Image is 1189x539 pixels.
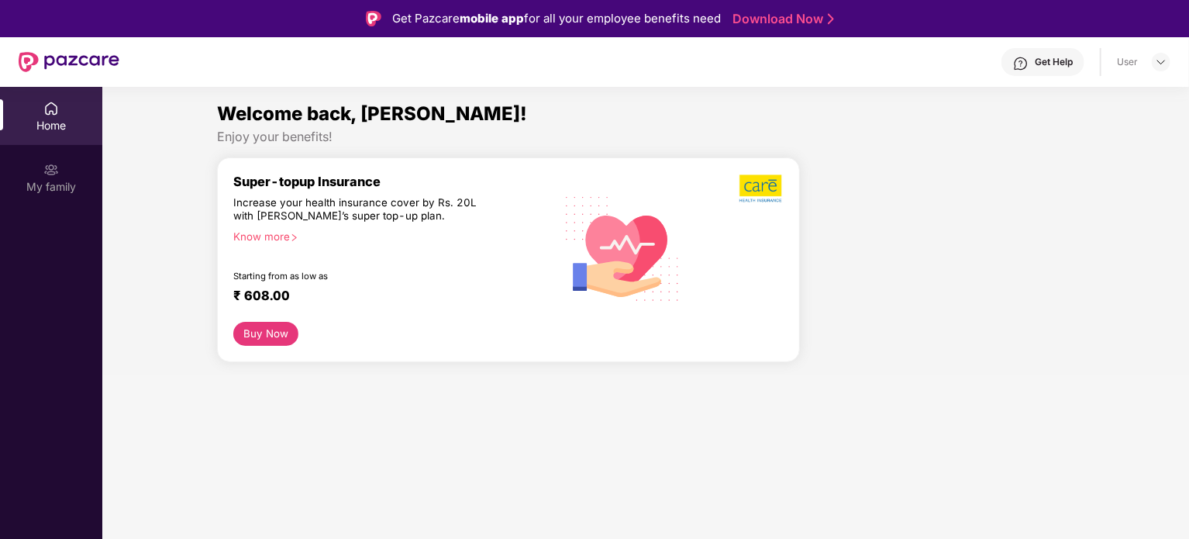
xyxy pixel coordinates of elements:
img: Logo [366,11,381,26]
img: svg+xml;base64,PHN2ZyB4bWxucz0iaHR0cDovL3d3dy53My5vcmcvMjAwMC9zdmciIHhtbG5zOnhsaW5rPSJodHRwOi8vd3... [554,178,692,318]
div: Know more [233,230,545,241]
div: Starting from as low as [233,271,488,282]
span: right [290,233,298,242]
img: svg+xml;base64,PHN2ZyBpZD0iRHJvcGRvd24tMzJ4MzIiIHhtbG5zPSJodHRwOi8vd3d3LnczLm9yZy8yMDAwL3N2ZyIgd2... [1155,56,1167,68]
img: b5dec4f62d2307b9de63beb79f102df3.png [739,174,784,203]
img: svg+xml;base64,PHN2ZyB3aWR0aD0iMjAiIGhlaWdodD0iMjAiIHZpZXdCb3g9IjAgMCAyMCAyMCIgZmlsbD0ibm9uZSIgeG... [43,162,59,178]
div: Enjoy your benefits! [217,129,1075,145]
img: New Pazcare Logo [19,52,119,72]
div: User [1117,56,1138,68]
div: Get Help [1035,56,1073,68]
div: Super-topup Insurance [233,174,554,189]
span: Welcome back, [PERSON_NAME]! [217,102,527,125]
strong: mobile app [460,11,524,26]
div: Get Pazcare for all your employee benefits need [392,9,721,28]
img: svg+xml;base64,PHN2ZyBpZD0iSG9tZSIgeG1sbnM9Imh0dHA6Ly93d3cudzMub3JnLzIwMDAvc3ZnIiB3aWR0aD0iMjAiIG... [43,101,59,116]
a: Download Now [732,11,829,27]
img: Stroke [828,11,834,27]
img: svg+xml;base64,PHN2ZyBpZD0iSGVscC0zMngzMiIgeG1sbnM9Imh0dHA6Ly93d3cudzMub3JnLzIwMDAvc3ZnIiB3aWR0aD... [1013,56,1029,71]
button: Buy Now [233,322,299,346]
div: Increase your health insurance cover by Rs. 20L with [PERSON_NAME]’s super top-up plan. [233,196,488,224]
div: ₹ 608.00 [233,288,539,306]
